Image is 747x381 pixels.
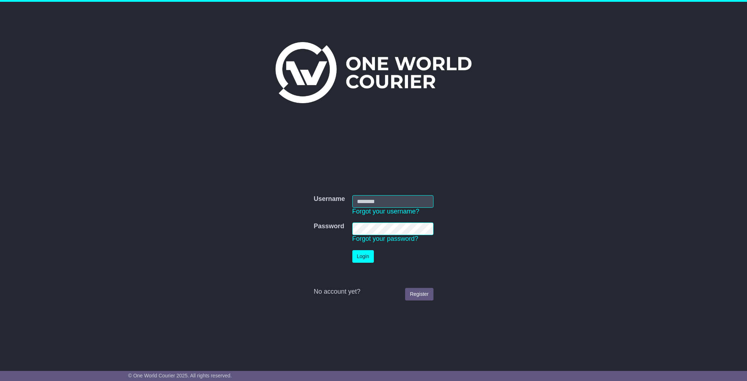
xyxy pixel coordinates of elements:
[314,195,345,203] label: Username
[314,222,344,230] label: Password
[275,42,472,103] img: One World
[128,373,232,378] span: © One World Courier 2025. All rights reserved.
[352,208,419,215] a: Forgot your username?
[405,288,433,300] a: Register
[314,288,433,296] div: No account yet?
[352,235,418,242] a: Forgot your password?
[352,250,374,263] button: Login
